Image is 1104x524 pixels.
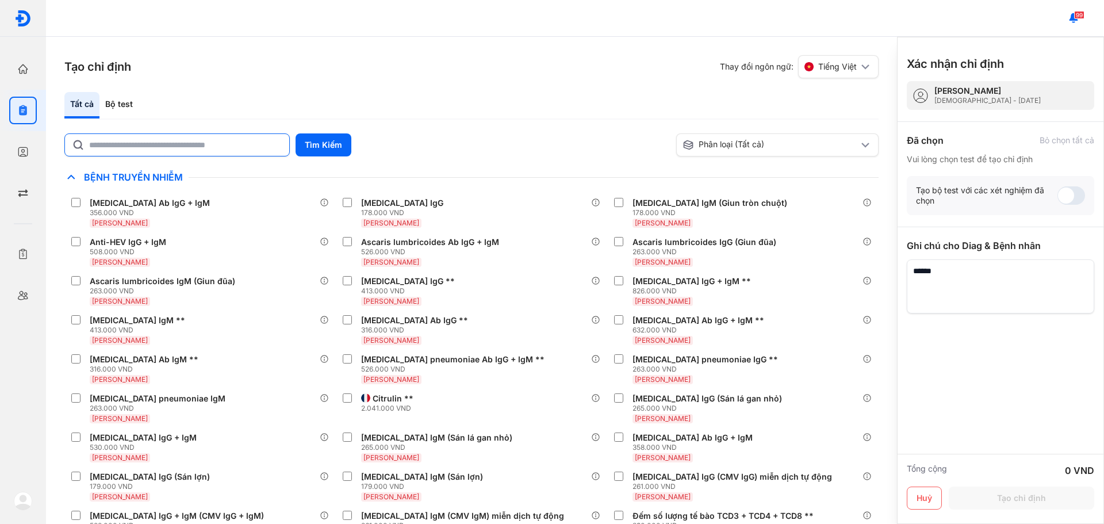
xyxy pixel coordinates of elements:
div: [MEDICAL_DATA] pneumoniae IgM [90,393,225,404]
div: [MEDICAL_DATA] IgG ** [361,276,455,286]
div: [MEDICAL_DATA] IgM (Giun tròn chuột) [632,198,787,208]
span: 99 [1074,11,1084,19]
div: [MEDICAL_DATA] IgG + IgM ** [632,276,751,286]
div: [MEDICAL_DATA] IgM (Sán lá gan nhỏ) [361,433,512,443]
div: [MEDICAL_DATA] IgG (CMV IgG) miễn dịch tự động [632,472,832,482]
div: 265.000 VND [632,404,787,413]
div: [MEDICAL_DATA] IgG + IgM (CMV IgG + IgM) [90,511,264,521]
span: [PERSON_NAME] [92,258,148,266]
div: Bộ test [99,92,139,118]
h3: Xác nhận chỉ định [907,56,1004,72]
div: 263.000 VND [90,404,230,413]
div: Tất cả [64,92,99,118]
div: 526.000 VND [361,247,504,257]
div: [MEDICAL_DATA] Ab IgG + IgM ** [632,315,764,326]
div: [MEDICAL_DATA] Ab IgG + IgM [90,198,210,208]
button: Huỷ [907,487,942,510]
div: [MEDICAL_DATA] Ab IgM ** [90,354,198,365]
div: Thay đổi ngôn ngữ: [720,55,879,78]
div: Tạo bộ test với các xét nghiệm đã chọn [916,185,1057,206]
div: [MEDICAL_DATA] IgM (Sán lợn) [361,472,483,482]
div: Ascaris lumbricoides IgG (Giun đũa) [632,237,776,247]
span: [PERSON_NAME] [635,453,691,462]
div: 316.000 VND [361,326,473,335]
div: Vui lòng chọn test để tạo chỉ định [907,154,1094,165]
div: Ghi chú cho Diag & Bệnh nhân [907,239,1094,253]
div: 2.041.000 VND [361,404,418,413]
div: 179.000 VND [90,482,214,491]
span: [PERSON_NAME] [363,492,419,501]
img: logo [14,10,32,27]
span: [PERSON_NAME] [635,414,691,423]
span: Bệnh Truyền Nhiễm [78,171,189,183]
span: Tiếng Việt [818,62,857,72]
span: [PERSON_NAME] [92,414,148,423]
div: 0 VND [1065,464,1094,477]
div: [MEDICAL_DATA] IgG + IgM [90,433,197,443]
div: Bỏ chọn tất cả [1040,135,1094,146]
div: Citrulin ** [373,393,413,404]
div: 265.000 VND [361,443,517,452]
div: 263.000 VND [90,286,240,296]
div: 316.000 VND [90,365,203,374]
span: [PERSON_NAME] [635,492,691,501]
span: [PERSON_NAME] [92,453,148,462]
span: [PERSON_NAME] [363,258,419,266]
div: [MEDICAL_DATA] IgM ** [90,315,185,326]
div: 508.000 VND [90,247,171,257]
span: [PERSON_NAME] [92,492,148,501]
div: Đã chọn [907,133,944,147]
div: 526.000 VND [361,365,549,374]
div: 826.000 VND [632,286,756,296]
div: Ascaris lumbricoides IgM (Giun đũa) [90,276,235,286]
div: [MEDICAL_DATA] IgG (Sán lá gan nhỏ) [632,393,782,404]
div: 263.000 VND [632,247,781,257]
span: [PERSON_NAME] [92,297,148,305]
button: Tạo chỉ định [949,487,1094,510]
span: [PERSON_NAME] [363,453,419,462]
div: 413.000 VND [90,326,190,335]
span: [PERSON_NAME] [92,219,148,227]
div: [MEDICAL_DATA] pneumoniae IgG ** [632,354,778,365]
span: [PERSON_NAME] [635,336,691,345]
div: Ascaris lumbricoides Ab IgG + IgM [361,237,499,247]
span: [PERSON_NAME] [635,258,691,266]
div: 358.000 VND [632,443,757,452]
img: logo [14,492,32,510]
span: [PERSON_NAME] [363,375,419,384]
button: Tìm Kiếm [296,133,351,156]
div: 530.000 VND [90,443,201,452]
div: Tổng cộng [907,464,947,477]
div: Anti-HEV IgG + IgM [90,237,166,247]
div: 413.000 VND [361,286,459,296]
div: [MEDICAL_DATA] pneumoniae Ab IgG + IgM ** [361,354,545,365]
span: [PERSON_NAME] [635,219,691,227]
div: 178.000 VND [632,208,792,217]
h3: Tạo chỉ định [64,59,131,75]
div: [MEDICAL_DATA] IgG (Sán lợn) [90,472,210,482]
div: 178.000 VND [361,208,448,217]
div: Phân loại (Tất cả) [683,139,858,151]
span: [PERSON_NAME] [635,297,691,305]
div: Đếm số lượng tế bào TCD3 + TCD4 + TCD8 ** [632,511,814,521]
div: 179.000 VND [361,482,488,491]
span: [PERSON_NAME] [363,297,419,305]
div: [MEDICAL_DATA] Ab IgG ** [361,315,468,326]
div: 632.000 VND [632,326,769,335]
div: 261.000 VND [632,482,837,491]
div: [PERSON_NAME] [934,86,1041,96]
div: 356.000 VND [90,208,214,217]
div: [MEDICAL_DATA] IgM (CMV IgM) miễn dịch tự động [361,511,564,521]
div: [MEDICAL_DATA] Ab IgG + IgM [632,433,753,443]
span: [PERSON_NAME] [635,375,691,384]
span: [PERSON_NAME] [363,219,419,227]
span: [PERSON_NAME] [363,336,419,345]
span: [PERSON_NAME] [92,336,148,345]
div: 263.000 VND [632,365,783,374]
span: [PERSON_NAME] [92,375,148,384]
div: [DEMOGRAPHIC_DATA] - [DATE] [934,96,1041,105]
div: [MEDICAL_DATA] IgG [361,198,443,208]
